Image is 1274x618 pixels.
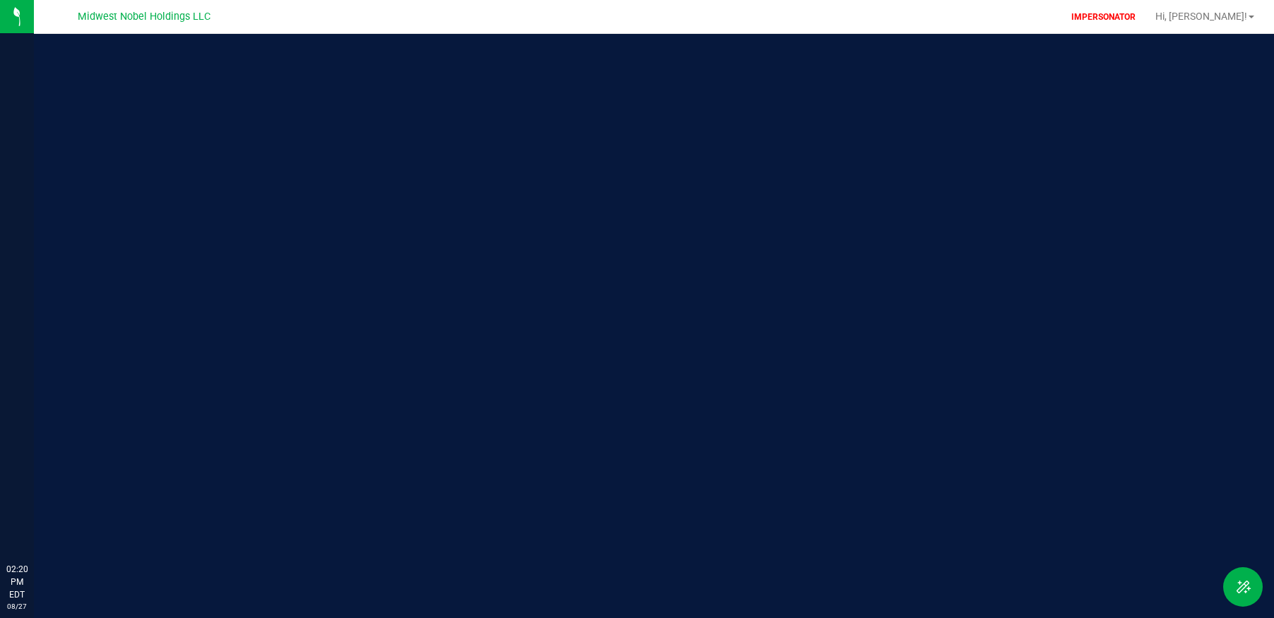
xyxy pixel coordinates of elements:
[6,563,28,601] p: 02:20 PM EDT
[78,11,210,23] span: Midwest Nobel Holdings LLC
[1066,11,1141,23] p: IMPERSONATOR
[1155,11,1247,22] span: Hi, [PERSON_NAME]!
[6,601,28,612] p: 08/27
[1223,567,1263,607] button: Toggle Menu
